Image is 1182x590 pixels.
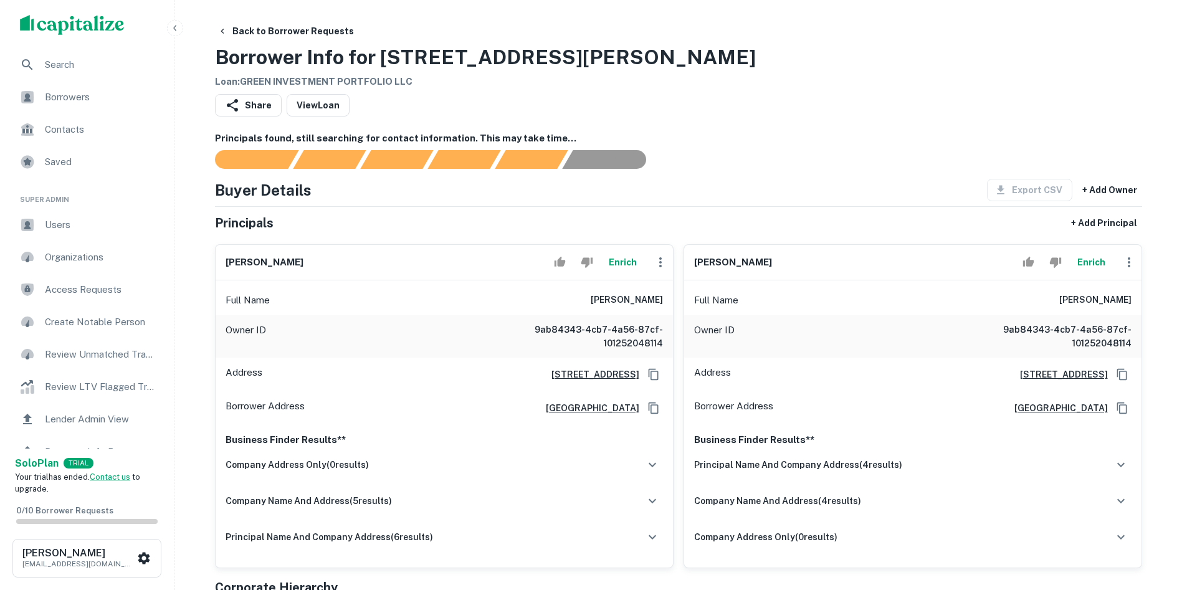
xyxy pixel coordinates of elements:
[10,372,164,402] a: Review LTV Flagged Transactions
[45,57,156,72] span: Search
[576,250,598,275] button: Reject
[45,282,156,297] span: Access Requests
[1004,401,1108,415] h6: [GEOGRAPHIC_DATA]
[1044,250,1066,275] button: Reject
[45,444,156,459] span: Borrower Info Requests
[226,399,305,417] p: Borrower Address
[644,365,663,384] button: Copy Address
[536,401,639,415] a: [GEOGRAPHIC_DATA]
[513,323,663,350] h6: 9ab84343-4cb7-4a56-87cf-101252048114
[10,404,164,434] a: Lender Admin View
[226,458,369,472] h6: company address only ( 0 results)
[591,293,663,308] h6: [PERSON_NAME]
[226,323,266,350] p: Owner ID
[45,217,156,232] span: Users
[1113,365,1132,384] button: Copy Address
[200,150,293,169] div: Sending borrower request to AI...
[10,179,164,210] li: Super Admin
[10,82,164,112] a: Borrowers
[45,347,156,362] span: Review Unmatched Transactions
[64,458,93,469] div: TRIAL
[694,293,738,308] p: Full Name
[287,94,350,117] a: ViewLoan
[10,210,164,240] a: Users
[45,315,156,330] span: Create Notable Person
[10,50,164,80] a: Search
[694,494,861,508] h6: company name and address ( 4 results)
[15,457,59,469] strong: Solo Plan
[90,472,130,482] a: Contact us
[10,115,164,145] div: Contacts
[215,214,274,232] h5: Principals
[45,250,156,265] span: Organizations
[549,250,571,275] button: Accept
[644,399,663,417] button: Copy Address
[694,432,1132,447] p: Business Finder Results**
[10,340,164,369] a: Review Unmatched Transactions
[10,275,164,305] a: Access Requests
[360,150,433,169] div: Documents found, AI parsing details...
[293,150,366,169] div: Your request is received and processing...
[427,150,500,169] div: Principals found, AI now looking for contact information...
[603,250,643,275] button: Enrich
[694,399,773,417] p: Borrower Address
[215,75,756,89] h6: Loan : GREEN INVESTMENT PORTFOLIO LLC
[215,42,756,72] h3: Borrower Info for [STREET_ADDRESS][PERSON_NAME]
[982,323,1132,350] h6: 9ab84343-4cb7-4a56-87cf-101252048114
[226,494,392,508] h6: company name and address ( 5 results)
[694,323,735,350] p: Owner ID
[215,179,312,201] h4: Buyer Details
[1010,368,1108,381] a: [STREET_ADDRESS]
[226,432,663,447] p: Business Finder Results**
[10,242,164,272] a: Organizations
[1072,250,1112,275] button: Enrich
[1077,179,1142,201] button: + Add Owner
[15,472,140,494] span: Your trial has ended. to upgrade.
[215,94,282,117] button: Share
[541,368,639,381] h6: [STREET_ADDRESS]
[45,379,156,394] span: Review LTV Flagged Transactions
[226,293,270,308] p: Full Name
[226,255,303,270] h6: [PERSON_NAME]
[226,365,262,384] p: Address
[45,155,156,169] span: Saved
[10,437,164,467] a: Borrower Info Requests
[1018,250,1039,275] button: Accept
[212,20,359,42] button: Back to Borrower Requests
[495,150,568,169] div: Principals found, still searching for contact information. This may take time...
[1066,212,1142,234] button: + Add Principal
[20,15,125,35] img: capitalize-logo.png
[10,307,164,337] a: Create Notable Person
[22,558,135,569] p: [EMAIL_ADDRESS][DOMAIN_NAME]
[694,458,902,472] h6: principal name and company address ( 4 results)
[15,456,59,471] a: SoloPlan
[563,150,661,169] div: AI fulfillment process complete.
[1059,293,1132,308] h6: [PERSON_NAME]
[694,365,731,384] p: Address
[215,131,1142,146] h6: Principals found, still searching for contact information. This may take time...
[45,122,156,137] span: Contacts
[694,255,772,270] h6: [PERSON_NAME]
[1120,490,1182,550] iframe: Chat Widget
[22,548,135,558] h6: [PERSON_NAME]
[10,147,164,177] a: Saved
[45,90,156,105] span: Borrowers
[694,530,837,544] h6: company address only ( 0 results)
[226,530,433,544] h6: principal name and company address ( 6 results)
[16,506,113,515] span: 0 / 10 Borrower Requests
[12,539,161,578] button: [PERSON_NAME][EMAIL_ADDRESS][DOMAIN_NAME]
